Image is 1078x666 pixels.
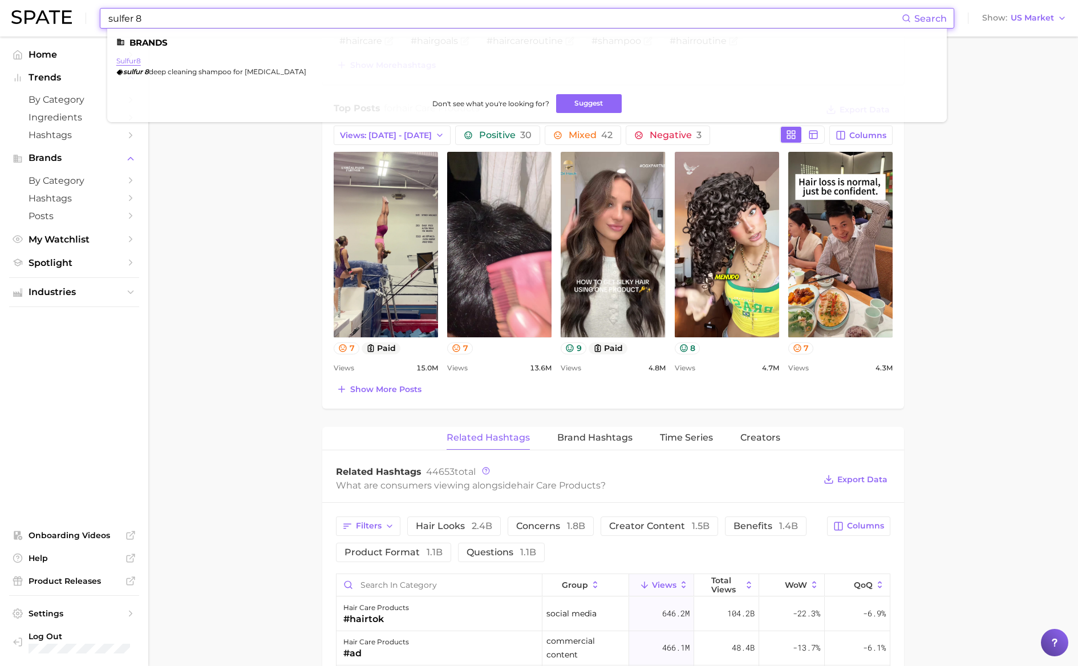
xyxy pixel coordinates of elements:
button: paid [362,342,401,354]
span: QoQ [854,580,873,590]
span: Show [982,15,1007,21]
span: Help [29,553,120,563]
span: Ingredients [29,112,120,123]
span: 48.4b [732,641,755,655]
span: Industries [29,287,120,297]
button: 7 [334,342,359,354]
button: Views [629,574,694,596]
span: Views: [DATE] - [DATE] [340,131,432,140]
span: 104.2b [727,607,755,620]
span: Mixed [569,131,613,140]
span: Spotlight [29,257,120,268]
span: Home [29,49,120,60]
span: hair care products [517,480,601,491]
span: Onboarding Videos [29,530,120,540]
span: 42 [601,130,613,140]
button: 8 [675,342,700,354]
span: Related Hashtags [336,466,422,477]
a: Product Releases [9,572,139,590]
span: WoW [785,580,807,590]
span: Creators [740,433,780,443]
button: Brands [9,150,139,167]
span: 1.1b [427,547,443,558]
span: 4.3m [876,361,893,375]
span: creator content [609,522,710,531]
span: Negative [650,131,702,140]
span: Trends [29,72,120,83]
span: questions [467,548,536,557]
div: #hairtok [343,612,409,626]
input: Search here for a brand, industry, or ingredient [107,9,902,28]
button: Industries [9,284,139,301]
a: Spotlight [9,254,139,272]
div: hair care products [343,601,409,615]
span: commercial content [546,634,625,661]
span: 4.7m [762,361,779,375]
button: Suggest [556,94,622,113]
span: by Category [29,94,120,105]
span: 646.2m [662,607,690,620]
span: Views [561,361,581,375]
button: QoQ [825,574,890,596]
span: Related Hashtags [447,433,530,443]
button: Columns [827,516,890,536]
a: Hashtags [9,126,139,144]
span: Columns [847,521,884,531]
button: Export Data [821,471,890,487]
button: 7 [447,342,473,354]
span: Columns [849,131,886,140]
a: Help [9,550,139,567]
span: Hashtags [29,130,120,140]
span: Views [334,361,354,375]
span: Log Out [29,631,130,641]
span: 15.0m [416,361,438,375]
span: Views [652,580,676,590]
span: by Category [29,175,120,186]
a: sulfur8 [116,56,141,65]
a: Settings [9,605,139,622]
div: hair care products [343,635,409,649]
a: My Watchlist [9,231,139,248]
span: Product Releases [29,576,120,586]
button: ShowUS Market [979,11,1069,26]
span: benefits [733,522,798,531]
span: 2.4b [472,520,492,531]
a: Home [9,46,139,63]
button: WoW [759,574,824,596]
span: Views [675,361,695,375]
em: sulfur [123,67,143,76]
span: Time Series [660,433,713,443]
span: Search [914,13,947,24]
span: 44653 [426,466,455,477]
span: US Market [1011,15,1054,21]
button: hair care products#hairtoksocial media646.2m104.2b-22.3%-6.9% [337,597,890,631]
span: -22.3% [793,607,820,620]
span: 1.1b [520,547,536,558]
span: deep cleaning shampoo for [MEDICAL_DATA] [149,67,306,76]
button: hair care products#adcommercial content466.1m48.4b-13.7%-6.1% [337,631,890,665]
span: social media [546,607,597,620]
button: Show more posts [334,381,424,397]
span: 3 [696,130,702,140]
span: 4.8m [649,361,666,375]
button: Columns [829,126,893,145]
button: Filters [336,516,400,536]
button: Total Views [694,574,759,596]
span: Settings [29,608,120,619]
a: Posts [9,207,139,225]
span: 1.8b [567,520,585,531]
button: Views: [DATE] - [DATE] [334,126,451,145]
input: Search in category [337,574,542,596]
button: Trends [9,69,139,86]
button: group [542,574,629,596]
span: Brand Hashtags [557,433,633,443]
span: -6.1% [863,641,886,655]
span: concerns [516,522,585,531]
li: Brands [116,38,938,47]
img: SPATE [11,10,72,24]
span: 30 [520,130,532,140]
span: 13.6m [530,361,552,375]
span: Don't see what you're looking for? [432,99,549,108]
a: Log out. Currently logged in with e-mail cfuentes@onscent.com. [9,628,139,657]
span: Views [788,361,809,375]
